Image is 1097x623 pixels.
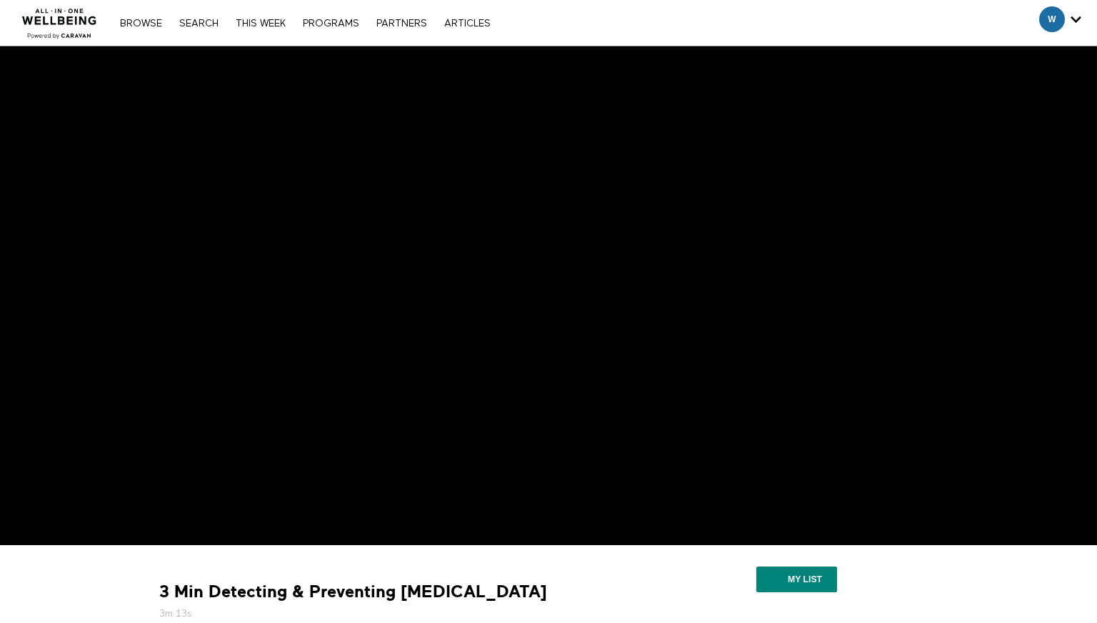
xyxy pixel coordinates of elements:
[159,607,638,621] h5: 3m 13s
[756,567,837,592] button: My list
[113,19,169,29] a: Browse
[229,19,293,29] a: THIS WEEK
[296,19,366,29] a: PROGRAMS
[172,19,226,29] a: Search
[113,16,497,30] nav: Primary
[437,19,498,29] a: ARTICLES
[159,581,547,603] strong: 3 Min Detecting & Preventing [MEDICAL_DATA]
[369,19,434,29] a: PARTNERS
